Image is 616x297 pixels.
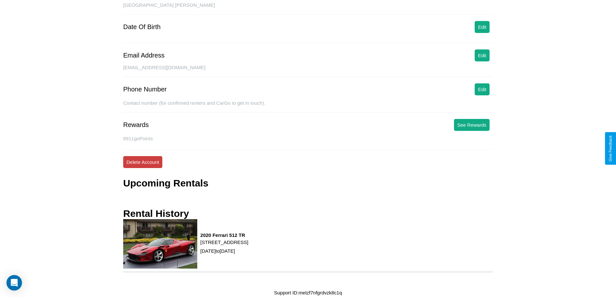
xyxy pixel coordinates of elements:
[123,134,493,143] p: 8911 goPoints
[123,100,493,112] div: Contact number (for confirmed renters and CarGo to get in touch).
[123,52,165,59] div: Email Address
[475,21,490,33] button: Edit
[123,156,162,168] button: Delete Account
[475,49,490,61] button: Edit
[475,83,490,95] button: Edit
[274,288,342,297] p: Support ID: metzf7nfgrdvzk8c1q
[454,119,490,131] button: See Rewards
[123,2,493,15] div: [GEOGRAPHIC_DATA] [PERSON_NAME]
[200,238,248,247] p: [STREET_ADDRESS]
[123,23,161,31] div: Date Of Birth
[123,208,189,219] h3: Rental History
[123,219,197,268] img: rental
[200,232,248,238] h3: 2020 Ferrari 512 TR
[123,121,149,129] div: Rewards
[6,275,22,291] div: Open Intercom Messenger
[200,247,248,255] p: [DATE] to [DATE]
[123,86,167,93] div: Phone Number
[608,135,613,162] div: Give Feedback
[123,178,208,189] h3: Upcoming Rentals
[123,65,493,77] div: [EMAIL_ADDRESS][DOMAIN_NAME]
